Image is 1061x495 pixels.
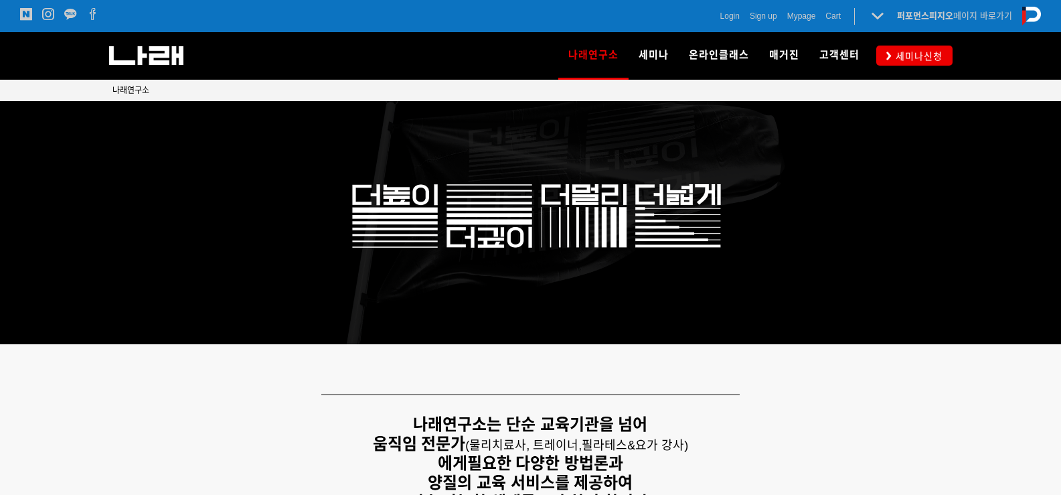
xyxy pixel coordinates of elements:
[413,415,647,433] strong: 나래연구소는 단순 교육기관을 넘어
[769,49,799,61] span: 매거진
[819,49,860,61] span: 고객센터
[720,9,740,23] a: Login
[467,454,623,472] strong: 필요한 다양한 방법론과
[809,32,870,79] a: 고객센터
[825,9,841,23] a: Cart
[465,439,582,452] span: (
[568,44,619,66] span: 나래연구소
[876,46,953,65] a: 세미나신청
[373,435,466,453] strong: 움직임 전문가
[892,50,943,63] span: 세미나신청
[639,49,669,61] span: 세미나
[689,49,749,61] span: 온라인클래스
[679,32,759,79] a: 온라인클래스
[759,32,809,79] a: 매거진
[897,11,1012,21] a: 퍼포먼스피지오페이지 바로가기
[112,86,149,95] span: 나래연구소
[787,9,816,23] a: Mypage
[750,9,777,23] a: Sign up
[897,11,953,21] strong: 퍼포먼스피지오
[112,84,149,97] a: 나래연구소
[582,439,688,452] span: 필라테스&요가 강사)
[428,474,633,492] strong: 양질의 교육 서비스를 제공하여
[558,32,629,79] a: 나래연구소
[629,32,679,79] a: 세미나
[438,454,467,472] strong: 에게
[469,439,582,452] span: 물리치료사, 트레이너,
